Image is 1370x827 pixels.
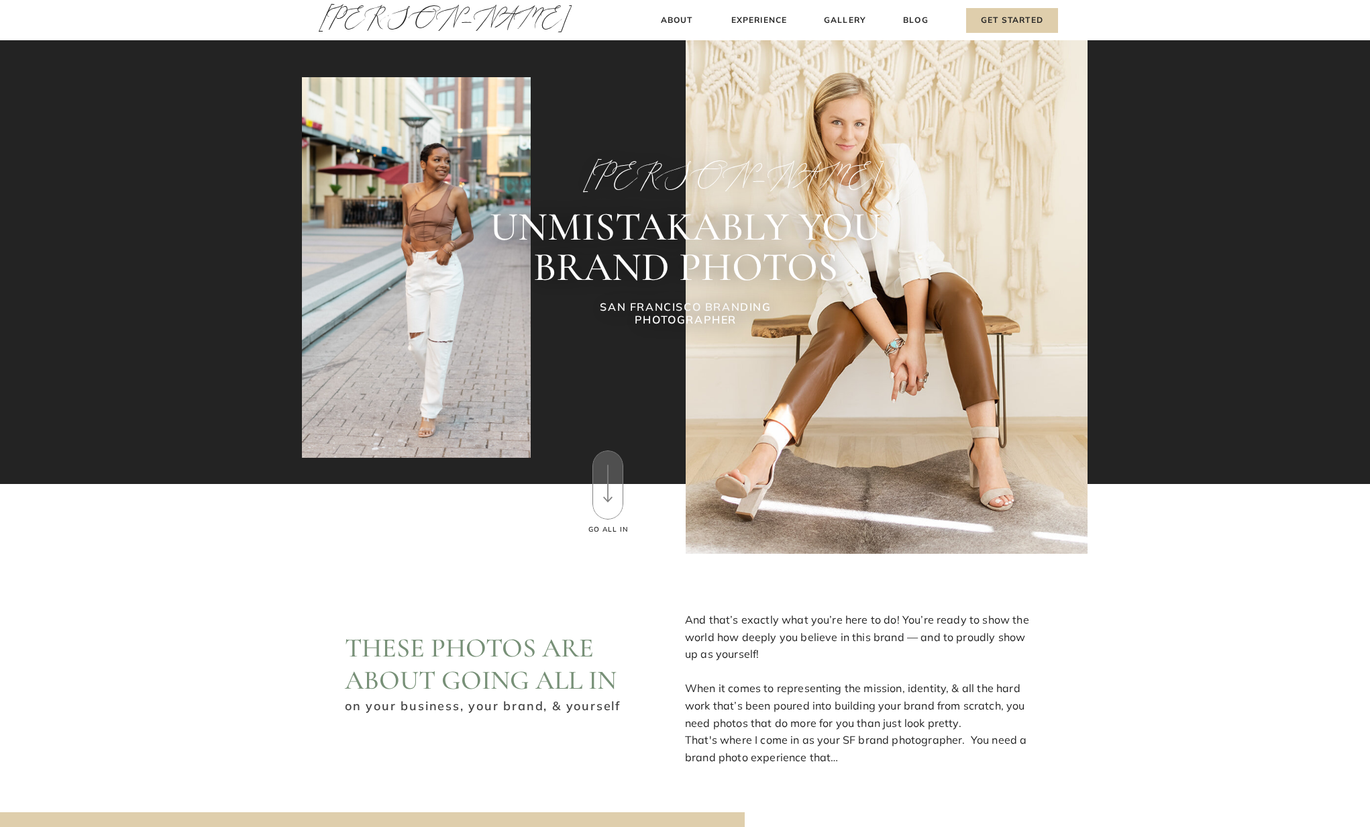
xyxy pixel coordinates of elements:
a: Get Started [966,8,1058,33]
h3: on your business, your brand, & yourself [345,697,623,712]
h2: UNMISTAKABLY YOU BRAND PHOTOS [401,207,970,287]
a: Blog [900,13,931,28]
h2: [PERSON_NAME] [583,160,788,191]
a: Experience [729,13,789,28]
a: Gallery [823,13,867,28]
h2: These photos are about going ALL IN [345,632,646,693]
a: About [657,13,696,28]
p: And that’s exactly what you’re here to do! You’re ready to show the world how deeply you believe ... [685,612,1033,750]
h3: Go All In [586,524,630,535]
h1: SAN FRANCISCO BRANDING PHOTOGRAPHER [562,301,809,330]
